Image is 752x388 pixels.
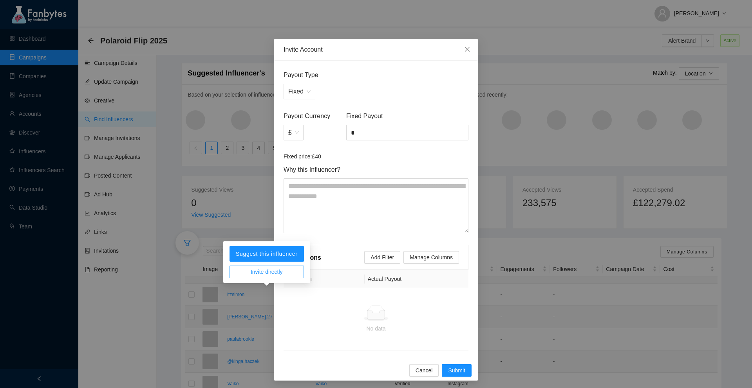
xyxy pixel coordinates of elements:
span: Suggest this influencer [236,251,298,257]
span: £ [288,125,299,140]
span: close [464,46,470,52]
button: Submit [442,364,472,377]
span: Cancel [416,366,433,375]
div: No data [287,324,465,333]
button: Cancel [409,364,439,377]
div: Invite Account [284,45,468,54]
button: Close [457,39,478,60]
span: Manage Columns [410,253,453,262]
span: Payout Currency [284,111,343,121]
span: Fixed [288,84,311,99]
article: Fixed price: £40 [284,152,468,161]
button: Suggest this influencer [230,246,304,262]
span: Payout Type [284,70,468,80]
th: Actual Payout [365,270,468,288]
th: Campaign [284,270,365,288]
button: Invite directly [230,266,304,278]
span: Invite directly [251,268,283,276]
span: Submit [448,366,465,375]
span: Add Filter [371,253,394,262]
span: Fixed Payout [346,111,468,121]
button: Add Filter [364,251,400,264]
button: Manage Columns [403,251,459,264]
span: Why this Influencer? [284,165,468,174]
